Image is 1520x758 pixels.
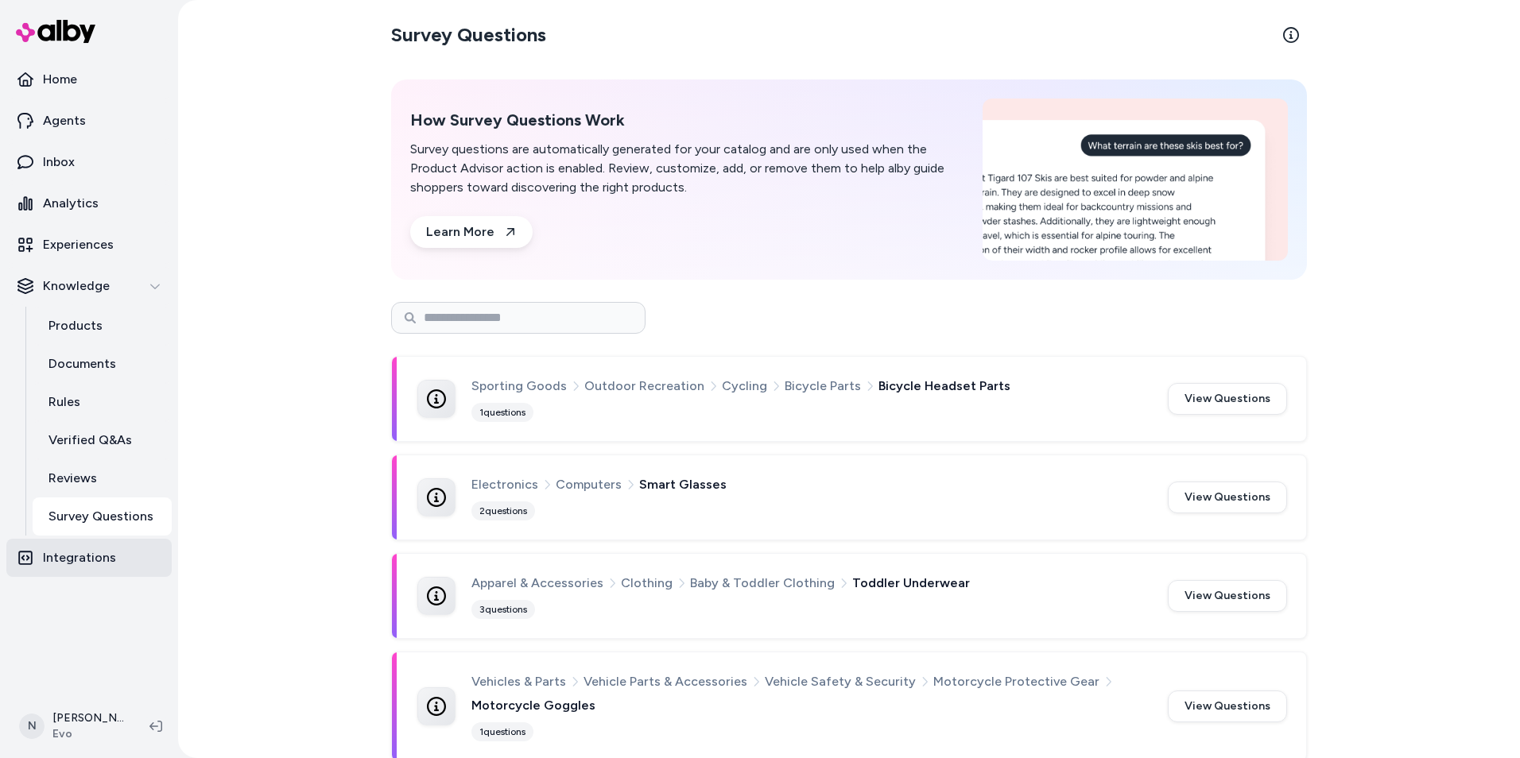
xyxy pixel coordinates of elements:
[471,695,595,716] span: Motorcycle Goggles
[584,671,747,692] span: Vehicle Parts & Accessories
[6,539,172,577] a: Integrations
[52,710,124,726] p: [PERSON_NAME]
[43,548,116,567] p: Integrations
[410,110,964,130] h2: How Survey Questions Work
[878,376,1010,396] span: Bicycle Headset Parts
[1168,481,1287,513] button: View Questions
[471,376,567,396] span: Sporting Goods
[6,60,172,99] a: Home
[52,726,124,742] span: Evo
[16,20,95,43] img: alby Logo
[19,714,45,739] span: N
[584,376,704,396] span: Outdoor Recreation
[43,70,77,89] p: Home
[48,354,116,373] p: Documents
[556,474,622,495] span: Computers
[471,671,566,692] span: Vehicles & Parts
[48,469,97,488] p: Reviews
[48,507,153,526] p: Survey Questions
[765,671,916,692] span: Vehicle Safety & Security
[43,194,99,213] p: Analytics
[33,383,172,421] a: Rules
[6,226,172,264] a: Experiences
[33,459,172,497] a: Reviews
[983,99,1288,261] img: How Survey Questions Work
[6,267,172,305] button: Knowledge
[690,573,835,594] span: Baby & Toddler Clothing
[471,600,535,619] div: 3 questions
[43,153,75,172] p: Inbox
[43,111,86,130] p: Agents
[471,403,533,422] div: 1 questions
[6,102,172,140] a: Agents
[6,143,172,181] a: Inbox
[33,497,172,536] a: Survey Questions
[6,184,172,222] a: Analytics
[43,277,110,296] p: Knowledge
[33,421,172,459] a: Verified Q&As
[471,474,538,495] span: Electronics
[785,376,861,396] span: Bicycle Parts
[48,431,132,450] p: Verified Q&As
[391,22,546,48] h2: Survey Questions
[1168,580,1287,612] button: View Questions
[1168,690,1287,722] button: View Questions
[33,345,172,383] a: Documents
[933,671,1099,692] span: Motorcycle Protective Gear
[722,376,767,396] span: Cycling
[1168,383,1287,415] button: View Questions
[48,393,80,412] p: Rules
[471,501,535,520] div: 2 questions
[471,573,603,594] span: Apparel & Accessories
[43,235,114,254] p: Experiences
[10,701,137,752] button: N[PERSON_NAME]Evo
[410,140,964,197] p: Survey questions are automatically generated for your catalog and are only used when the Product ...
[410,216,533,248] a: Learn More
[48,316,103,335] p: Products
[33,307,172,345] a: Products
[471,722,533,741] div: 1 questions
[639,474,727,495] span: Smart Glasses
[852,573,970,594] span: Toddler Underwear
[621,573,673,594] span: Clothing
